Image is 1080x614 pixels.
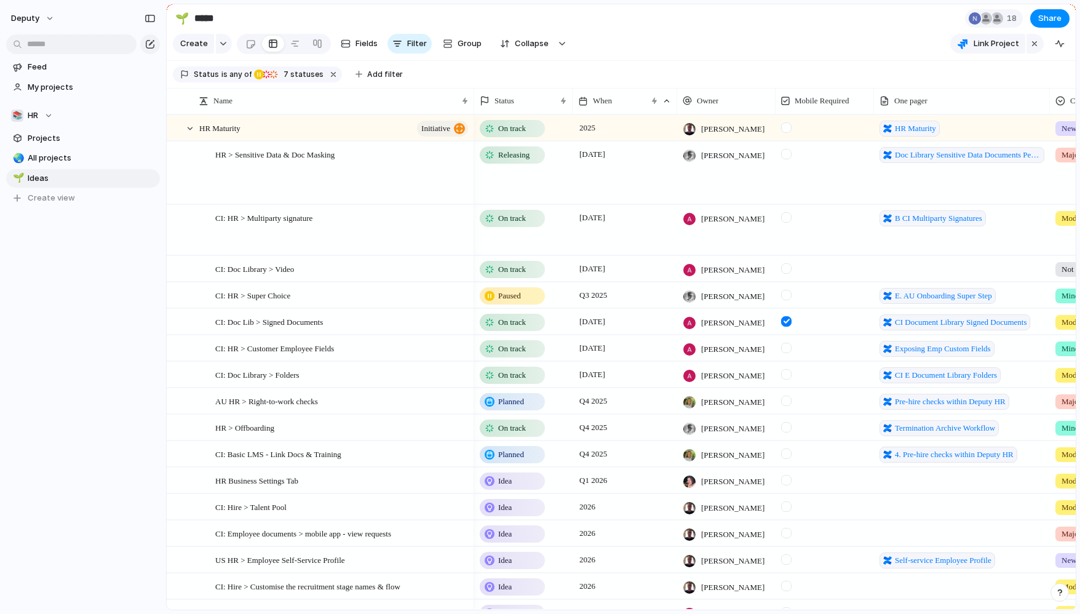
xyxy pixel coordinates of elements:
a: 🌏All projects [6,149,160,167]
button: 7 statuses [253,68,326,81]
span: My projects [28,81,156,94]
a: 4. Pre-hire checks within Deputy HR [879,447,1017,463]
span: Link Project [974,38,1019,50]
a: Exposing Emp Custom Fields [879,341,995,357]
span: [PERSON_NAME] [701,423,764,435]
span: On track [498,369,526,381]
span: Pre-hire checks within Deputy HR [895,396,1006,408]
span: On track [498,212,526,225]
span: statuses [280,69,324,80]
a: B CI Multiparty Signatures [879,210,986,226]
a: HR Maturity [879,121,940,137]
span: [PERSON_NAME] [701,476,764,488]
span: HR > Sensitive Data & Doc Masking [215,147,335,161]
span: CI: Doc Library > Video [215,261,294,276]
span: [PERSON_NAME] [701,555,764,567]
span: AU HR > Right-to-work checks [215,394,318,408]
span: [PERSON_NAME] [701,396,764,409]
span: Q4 2025 [576,420,610,435]
span: [DATE] [576,261,608,276]
span: On track [498,263,526,276]
button: 🌱 [172,9,192,28]
span: initiative [421,120,450,137]
span: CI: Hire > Talent Pool [215,500,287,514]
span: All projects [28,152,156,164]
span: 2025 [576,121,598,135]
button: deputy [6,9,61,28]
button: 🌏 [11,152,23,164]
button: Add filter [348,66,410,83]
a: Feed [6,58,160,76]
span: CI: Doc Lib > Signed Documents [215,314,323,329]
span: [DATE] [576,314,608,329]
span: [PERSON_NAME] [701,370,764,382]
button: Group [437,34,488,54]
a: Pre-hire checks within Deputy HR [879,394,1009,410]
span: CI: HR > Multiparty signature [215,210,312,225]
a: CI Document Library Signed Documents [879,314,1030,330]
div: 📚 [11,110,23,122]
button: isany of [219,68,254,81]
span: HR Maturity [199,121,240,135]
button: 📚HR [6,106,160,125]
span: [DATE] [576,341,608,356]
span: Fields [355,38,378,50]
span: CI: Doc Library > Folders [215,367,300,381]
div: 🌱 [175,10,189,26]
div: 🌱Ideas [6,169,160,188]
span: Owner [697,95,718,107]
a: CI E Document Library Folders [879,367,1001,383]
button: 🌱 [11,172,23,185]
span: [DATE] [576,210,608,225]
span: Doc Library Sensitive Data Documents Permissions [895,149,1041,161]
span: B CI Multiparty Signatures [895,212,982,225]
span: Create view [28,192,75,204]
button: Share [1030,9,1070,28]
span: CI E Document Library Folders [895,369,997,381]
a: Self-service Employee Profile [879,552,995,568]
span: [PERSON_NAME] [701,581,764,594]
span: Mobile Required [795,95,849,107]
span: Filter [407,38,427,50]
span: Create [180,38,208,50]
span: 4. Pre-hire checks within Deputy HR [895,449,1014,461]
span: On track [498,316,526,329]
button: Create [173,34,214,54]
span: [PERSON_NAME] [701,449,764,461]
span: Planned [498,449,524,461]
span: HR [28,110,38,122]
span: Exposing Emp Custom Fields [895,343,991,355]
span: Group [458,38,482,50]
span: 2026 [576,526,598,541]
div: 🌱 [13,171,22,185]
span: Name [213,95,232,107]
span: Add filter [367,69,403,80]
span: 7 [280,70,290,79]
a: E. AU Onboarding Super Step [879,288,996,304]
span: Idea [498,528,512,540]
button: Collapse [493,34,555,54]
span: any of [228,69,252,80]
span: Q1 2026 [576,473,610,488]
span: On track [498,343,526,355]
span: 2026 [576,500,598,514]
span: CI: Employee documents > mobile app - view requests [215,526,391,540]
span: Releasing [498,149,530,161]
span: Share [1038,12,1062,25]
span: Q4 2025 [576,447,610,461]
span: [DATE] [576,367,608,382]
span: US HR > Employee Self-Service Profile [215,552,345,567]
a: My projects [6,78,160,97]
span: [PERSON_NAME] [701,343,764,356]
span: [PERSON_NAME] [701,213,764,225]
button: Create view [6,189,160,207]
span: 18 [1007,12,1020,25]
span: 2026 [576,552,598,567]
span: 2026 [576,579,598,594]
a: Termination Archive Workflow [879,420,999,436]
span: [PERSON_NAME] [701,123,764,135]
span: Ideas [28,172,156,185]
span: Q3 2025 [576,288,610,303]
button: initiative [417,121,468,137]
